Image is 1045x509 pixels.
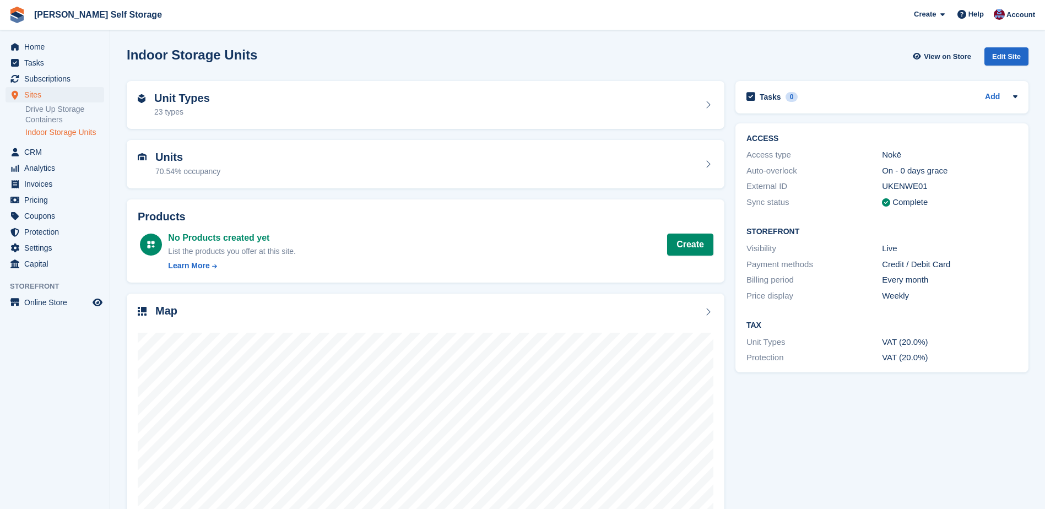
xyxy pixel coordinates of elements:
[138,94,145,103] img: unit-type-icn-2b2737a686de81e16bb02015468b77c625bbabd49415b5ef34ead5e3b44a266d.svg
[24,256,90,272] span: Capital
[6,176,104,192] a: menu
[6,144,104,160] a: menu
[155,305,177,317] h2: Map
[882,242,1017,255] div: Live
[924,51,971,62] span: View on Store
[882,149,1017,161] div: Nokē
[155,151,220,164] h2: Units
[168,231,296,245] div: No Products created yet
[746,336,882,349] div: Unit Types
[25,127,104,138] a: Indoor Storage Units
[24,295,90,310] span: Online Store
[138,210,713,223] h2: Products
[984,47,1028,70] a: Edit Site
[24,240,90,256] span: Settings
[882,290,1017,302] div: Weekly
[6,224,104,240] a: menu
[746,228,1017,236] h2: Storefront
[127,140,724,188] a: Units 70.54% occupancy
[127,47,257,62] h2: Indoor Storage Units
[994,9,1005,20] img: Tracy Bailey
[6,192,104,208] a: menu
[24,144,90,160] span: CRM
[24,192,90,208] span: Pricing
[25,104,104,125] a: Drive Up Storage Containers
[24,39,90,55] span: Home
[746,149,882,161] div: Access type
[746,242,882,255] div: Visibility
[1006,9,1035,20] span: Account
[6,87,104,102] a: menu
[746,321,1017,330] h2: Tax
[138,307,147,316] img: map-icn-33ee37083ee616e46c38cad1a60f524a97daa1e2b2c8c0bc3eb3415660979fc1.svg
[882,180,1017,193] div: UKENWE01
[746,134,1017,143] h2: ACCESS
[138,153,147,161] img: unit-icn-7be61d7bf1b0ce9d3e12c5938cc71ed9869f7b940bace4675aadf7bd6d80202e.svg
[882,336,1017,349] div: VAT (20.0%)
[760,92,781,102] h2: Tasks
[667,234,713,256] a: Create
[746,165,882,177] div: Auto-overlock
[6,240,104,256] a: menu
[882,165,1017,177] div: On - 0 days grace
[984,47,1028,66] div: Edit Site
[147,240,155,249] img: custom-product-icn-white-7c27a13f52cf5f2f504a55ee73a895a1f82ff5669d69490e13668eaf7ade3bb5.svg
[154,92,210,105] h2: Unit Types
[168,247,296,256] span: List the products you offer at this site.
[746,180,882,193] div: External ID
[892,196,928,209] div: Complete
[6,39,104,55] a: menu
[91,296,104,309] a: Preview store
[24,176,90,192] span: Invoices
[24,224,90,240] span: Protection
[746,196,882,209] div: Sync status
[154,106,210,118] div: 23 types
[914,9,936,20] span: Create
[968,9,984,20] span: Help
[30,6,166,24] a: [PERSON_NAME] Self Storage
[882,274,1017,286] div: Every month
[6,71,104,86] a: menu
[24,55,90,71] span: Tasks
[6,256,104,272] a: menu
[6,55,104,71] a: menu
[155,166,220,177] div: 70.54% occupancy
[127,81,724,129] a: Unit Types 23 types
[9,7,25,23] img: stora-icon-8386f47178a22dfd0bd8f6a31ec36ba5ce8667c1dd55bd0f319d3a0aa187defe.svg
[6,208,104,224] a: menu
[6,295,104,310] a: menu
[786,92,798,102] div: 0
[6,160,104,176] a: menu
[746,290,882,302] div: Price display
[168,260,209,272] div: Learn More
[24,160,90,176] span: Analytics
[24,71,90,86] span: Subscriptions
[746,274,882,286] div: Billing period
[746,351,882,364] div: Protection
[24,208,90,224] span: Coupons
[882,258,1017,271] div: Credit / Debit Card
[10,281,110,292] span: Storefront
[168,260,296,272] a: Learn More
[746,258,882,271] div: Payment methods
[985,91,1000,104] a: Add
[24,87,90,102] span: Sites
[882,351,1017,364] div: VAT (20.0%)
[911,47,976,66] a: View on Store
